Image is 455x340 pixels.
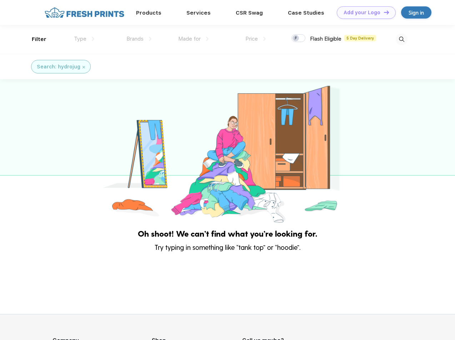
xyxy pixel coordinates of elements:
[42,6,126,19] img: fo%20logo%202.webp
[126,36,144,42] span: Brands
[396,34,407,45] img: desktop_search.svg
[32,35,46,43] div: Filter
[37,63,80,71] div: Search: hydrojug
[136,10,161,16] a: Products
[409,9,424,17] div: Sign in
[310,36,341,42] span: Flash Eligible
[178,36,201,42] span: Made for
[401,6,431,19] a: Sign in
[344,10,380,16] div: Add your Logo
[74,36,86,42] span: Type
[82,66,85,68] img: filter_cancel.svg
[384,10,389,14] img: DT
[245,36,258,42] span: Price
[149,37,151,41] img: dropdown.png
[263,37,266,41] img: dropdown.png
[206,37,209,41] img: dropdown.png
[344,35,376,41] span: 5 Day Delivery
[92,37,94,41] img: dropdown.png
